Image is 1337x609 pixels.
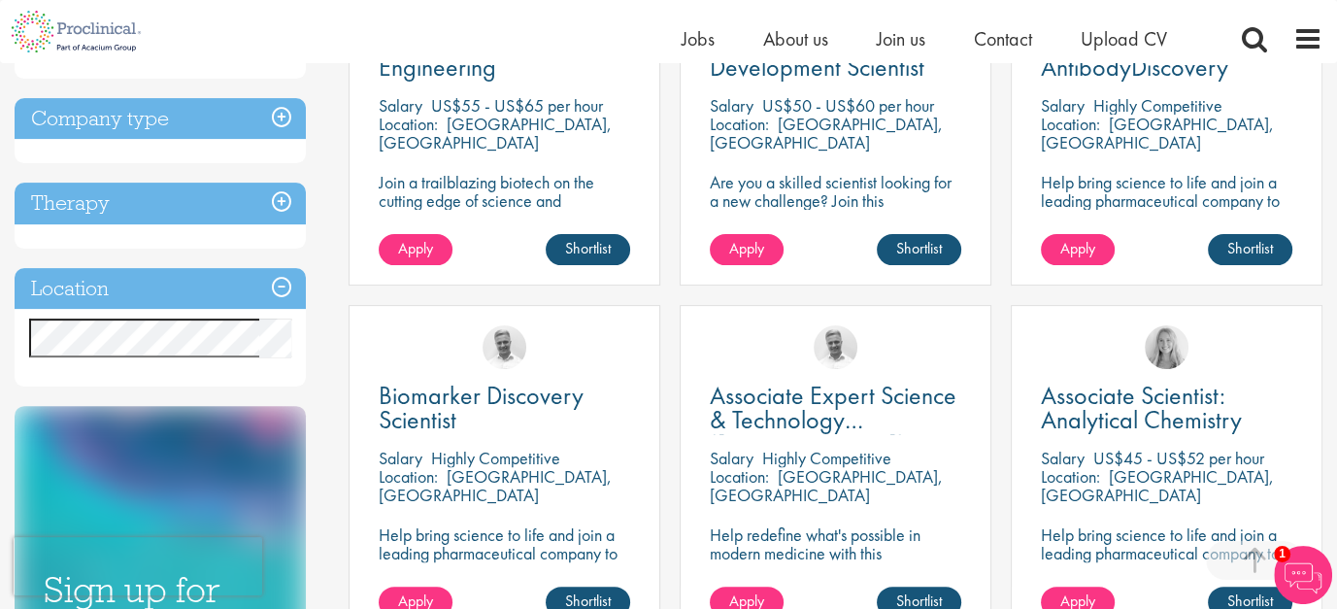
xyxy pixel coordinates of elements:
[379,447,422,469] span: Salary
[710,465,769,488] span: Location:
[379,113,612,153] p: [GEOGRAPHIC_DATA], [GEOGRAPHIC_DATA]
[762,94,934,117] p: US$50 - US$60 per hour
[431,447,560,469] p: Highly Competitive
[1093,94,1222,117] p: Highly Competitive
[379,384,630,432] a: Biomarker Discovery Scientist
[877,234,961,265] a: Shortlist
[1041,465,1100,488] span: Location:
[710,525,961,599] p: Help redefine what's possible in modern medicine with this [MEDICAL_DATA] Associate Expert Scienc...
[710,447,753,469] span: Salary
[379,113,438,135] span: Location:
[1041,173,1292,265] p: Help bring science to life and join a leading pharmaceutical company to play a key role in delive...
[710,379,956,460] span: Associate Expert Science & Technology ([MEDICAL_DATA])
[15,98,306,140] h3: Company type
[682,26,715,51] a: Jobs
[1041,447,1085,469] span: Salary
[15,268,306,310] h3: Location
[1274,546,1290,562] span: 1
[710,113,769,135] span: Location:
[1041,94,1085,117] span: Salary
[1041,379,1242,436] span: Associate Scientist: Analytical Chemistry
[14,537,262,595] iframe: reCAPTCHA
[710,234,784,265] a: Apply
[1041,234,1115,265] a: Apply
[710,465,943,506] p: [GEOGRAPHIC_DATA], [GEOGRAPHIC_DATA]
[483,325,526,369] img: Joshua Bye
[763,26,828,51] a: About us
[1041,113,1100,135] span: Location:
[1060,238,1095,258] span: Apply
[1041,31,1292,80] a: Staff Scientist, AntibodyDiscovery
[15,183,306,224] h3: Therapy
[1041,465,1274,506] p: [GEOGRAPHIC_DATA], [GEOGRAPHIC_DATA]
[1081,26,1167,51] a: Upload CV
[710,384,961,432] a: Associate Expert Science & Technology ([MEDICAL_DATA])
[398,238,433,258] span: Apply
[729,238,764,258] span: Apply
[762,447,891,469] p: Highly Competitive
[379,465,438,488] span: Location:
[379,379,584,436] span: Biomarker Discovery Scientist
[710,173,961,284] p: Are you a skilled scientist looking for a new challenge? Join this trailblazing biotech on the cu...
[1274,546,1332,604] img: Chatbot
[379,173,630,247] p: Join a trailblazing biotech on the cutting edge of science and technology and make a change in th...
[974,26,1032,51] a: Contact
[710,113,943,153] p: [GEOGRAPHIC_DATA], [GEOGRAPHIC_DATA]
[1041,113,1274,153] p: [GEOGRAPHIC_DATA], [GEOGRAPHIC_DATA]
[814,325,857,369] img: Joshua Bye
[877,26,925,51] a: Join us
[379,31,630,80] a: Scientist: Antibody Engineering
[546,234,630,265] a: Shortlist
[710,94,753,117] span: Salary
[1208,234,1292,265] a: Shortlist
[1041,384,1292,432] a: Associate Scientist: Analytical Chemistry
[1093,447,1264,469] p: US$45 - US$52 per hour
[1145,325,1188,369] img: Shannon Briggs
[431,94,603,117] p: US$55 - US$65 per hour
[379,465,612,506] p: [GEOGRAPHIC_DATA], [GEOGRAPHIC_DATA]
[379,234,452,265] a: Apply
[379,94,422,117] span: Salary
[710,31,961,80] a: Formulation Development Scientist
